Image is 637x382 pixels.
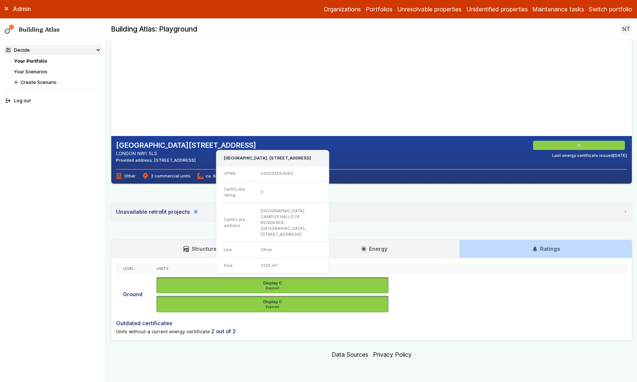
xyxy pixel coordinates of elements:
a: Maintenance tasks [532,5,584,14]
h6: Display C [263,280,282,286]
div: Ground [116,275,149,315]
span: Expired [159,305,386,309]
div: Certificate rating [217,181,254,203]
time: [DATE] [613,153,627,158]
button: NT [620,23,632,35]
h3: Structure [183,245,216,253]
a: Organizations [324,5,361,14]
div: Last energy certificate issued [552,153,627,158]
div: UPRN [217,166,254,181]
img: main-0bbd2752.svg [5,25,14,34]
a: Data Sources [332,351,368,358]
button: Switch portfolio [589,5,632,14]
button: Create Scenario [12,77,102,88]
button: Log out [4,96,102,106]
span: Other [116,173,135,179]
address: LONDON NW1 5LS [116,150,256,157]
div: Size [217,257,254,273]
a: Energy [289,240,460,258]
h3: [GEOGRAPHIC_DATA], [STREET_ADDRESS] [224,155,322,161]
a: Unresolvable properties [397,5,462,14]
h3: Energy [361,245,387,253]
div: Decide [6,47,30,54]
span: NT [622,25,630,33]
span: 2 commercial units [142,173,190,179]
a: Structure [111,240,289,258]
a: Privacy Policy [373,351,412,358]
span: ca. 6230 m² commercial area [198,173,267,179]
div: 010033584062 [254,166,329,181]
h6: Display C [263,299,282,305]
h2: Building Atlas: Playground [111,25,198,34]
div: Use [217,242,254,258]
h4: Outdated certificates [116,319,627,327]
a: Portfolios [366,5,392,14]
span: Expired [159,286,386,291]
summary: Decide [4,45,102,55]
div: Level [123,267,142,271]
div: Provided address: [STREET_ADDRESS] [116,157,256,163]
div: Units [156,267,620,271]
a: Unidentified properties [466,5,528,14]
span: C [579,143,582,148]
div: Other [254,242,329,258]
div: [GEOGRAPHIC_DATA] CAMPUS HALLS OF RESIDENCE, [GEOGRAPHIC_DATA], [STREET_ADDRESS] [254,203,329,242]
h2: [GEOGRAPHIC_DATA][STREET_ADDRESS] [116,141,256,150]
div: Certificate address [217,203,254,242]
div: C [254,181,329,203]
a: Your Portfolio [14,58,47,64]
div: Unavailable retrofit projects [116,208,198,216]
div: 3120 m² [254,257,329,273]
span: 0 [193,210,198,214]
a: Your Scenarios [14,69,47,74]
p: Units without a current energy certificate: [116,327,627,335]
h3: Ratings [532,245,560,253]
a: Ratings [460,240,632,258]
summary: Unavailable retrofit projects0 [111,203,632,221]
span: 2 out of 2 [211,328,236,334]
